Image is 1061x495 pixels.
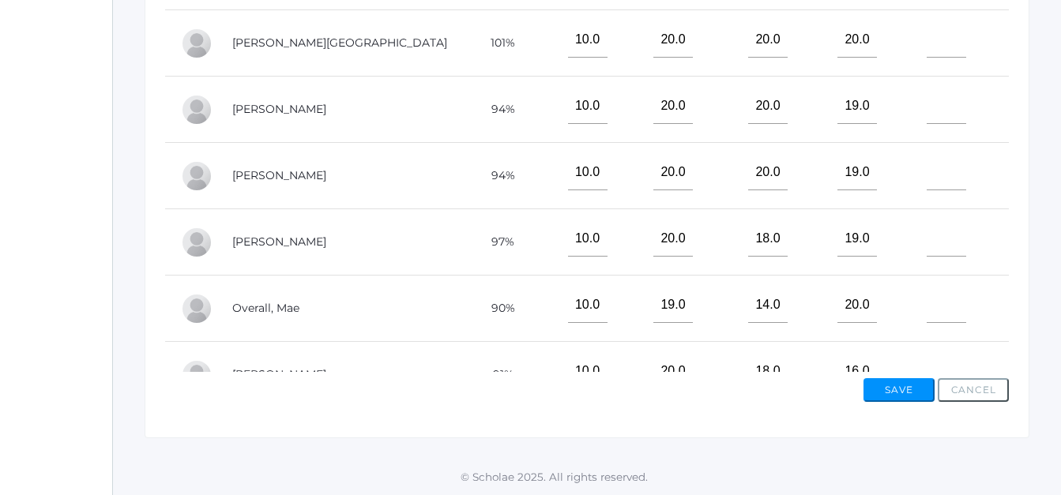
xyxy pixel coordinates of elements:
[451,10,543,77] td: 101%
[451,209,543,276] td: 97%
[232,36,447,50] a: [PERSON_NAME][GEOGRAPHIC_DATA]
[863,378,935,402] button: Save
[181,227,213,258] div: Wylie Myers
[181,94,213,126] div: Wyatt Hill
[232,301,299,315] a: Overall, Mae
[113,469,995,485] p: © Scholae 2025. All rights reserved.
[451,342,543,408] td: 91%
[232,367,326,381] a: [PERSON_NAME]
[181,160,213,192] div: Ryan Lawler
[232,168,326,182] a: [PERSON_NAME]
[451,143,543,209] td: 94%
[232,102,326,116] a: [PERSON_NAME]
[181,359,213,391] div: Emme Renz
[938,378,1009,402] button: Cancel
[181,28,213,59] div: Austin Hill
[451,77,543,143] td: 94%
[232,234,326,249] a: [PERSON_NAME]
[181,293,213,324] div: Mae Overall
[451,276,543,342] td: 90%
